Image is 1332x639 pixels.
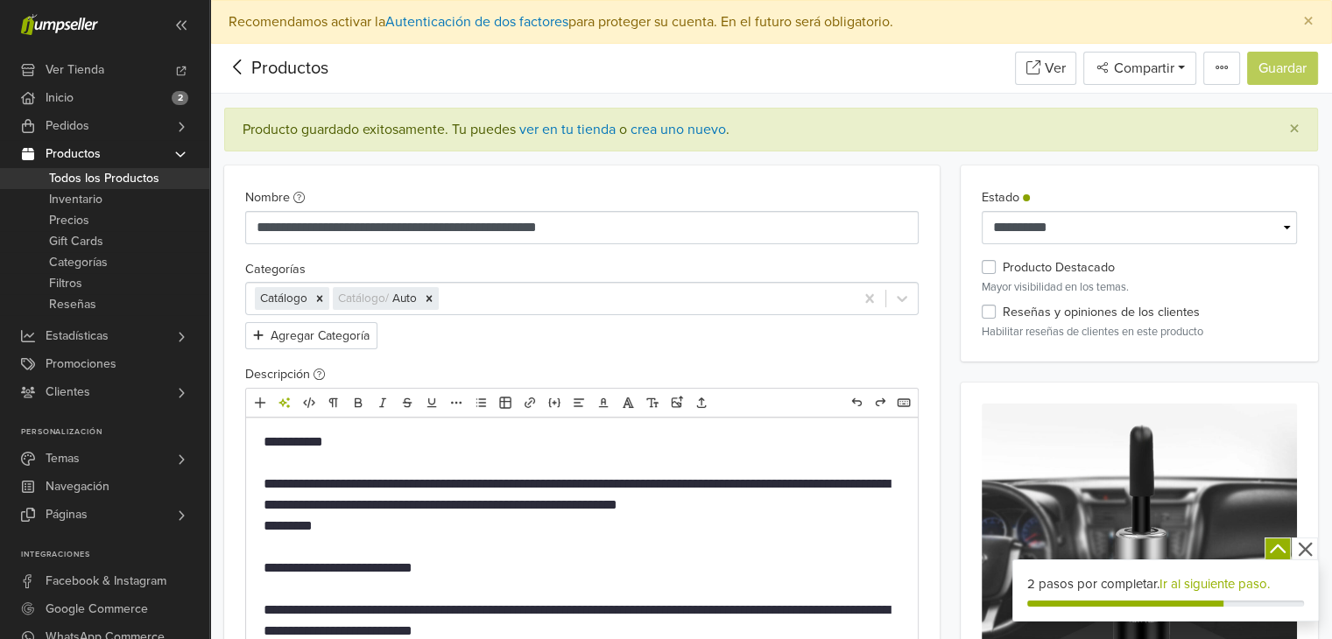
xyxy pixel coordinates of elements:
[49,168,159,189] span: Todos los Productos
[21,550,209,560] p: Integraciones
[1289,116,1300,142] span: ×
[46,473,109,501] span: Navegación
[519,121,616,138] a: ver en tu tienda
[1247,52,1318,85] button: Guardar
[469,391,492,414] a: Lista
[49,231,103,252] span: Gift Cards
[1110,60,1174,77] span: Compartir
[1003,303,1200,322] label: Reseñas y opiniones de los clientes
[592,391,615,414] a: Color del texto
[1286,1,1331,43] button: Close
[46,445,80,473] span: Temas
[690,391,713,414] a: Subir archivos
[46,112,89,140] span: Pedidos
[49,273,82,294] span: Filtros
[46,84,74,112] span: Inicio
[666,391,688,414] a: Subir imágenes
[46,140,101,168] span: Productos
[494,391,517,414] a: Tabla
[249,391,271,414] a: Añadir
[338,291,392,305] span: Catálogo /
[371,391,394,414] a: Cursiva
[641,391,664,414] a: Tamaño de fuente
[617,391,639,414] a: Fuente
[892,391,915,414] a: Atajos
[392,291,417,305] span: Auto
[448,121,516,138] span: Tu puedes
[310,287,329,310] div: Remove [object Object]
[631,121,726,138] a: crea uno nuevo
[445,391,468,414] a: Más formato
[46,567,166,595] span: Facebook & Instagram
[49,294,96,315] span: Reseñas
[845,391,868,414] a: Deshacer
[46,595,148,623] span: Google Commerce
[245,188,305,207] label: Nombre
[49,189,102,210] span: Inventario
[245,260,306,279] label: Categorías
[518,391,541,414] a: Enlace
[982,188,1030,207] label: Estado
[1303,9,1314,34] span: ×
[245,365,325,384] label: Descripción
[982,324,1297,341] p: Habilitar reseñas de clientes en este producto
[46,378,90,406] span: Clientes
[46,501,88,529] span: Páginas
[869,391,892,414] a: Rehacer
[245,322,377,349] button: Agregar Categoría
[46,350,116,378] span: Promociones
[322,391,345,414] a: Formato
[49,210,89,231] span: Precios
[420,391,443,414] a: Subrayado
[1159,576,1270,592] a: Ir al siguiente paso.
[1015,52,1076,85] a: Ver
[273,391,296,414] a: Herramientas de IA
[1272,109,1317,151] button: Close
[46,56,104,84] span: Ver Tienda
[172,91,188,105] span: 2
[396,391,419,414] a: Eliminado
[347,391,370,414] a: Negrita
[1083,52,1196,85] button: Compartir
[1003,258,1115,277] label: Producto Destacado
[49,252,108,273] span: Categorías
[298,391,321,414] a: HTML
[616,121,627,138] span: o
[543,391,566,414] a: Incrustar
[243,119,1261,140] div: Producto guardado exitosamente. .
[419,287,439,310] div: Remove [object Object]
[567,391,590,414] a: Alineación
[260,291,307,305] span: Catálogo
[1027,574,1304,594] div: 2 pasos por completar.
[21,427,209,438] p: Personalización
[982,279,1297,296] p: Mayor visibilidad en los temas.
[224,55,328,81] div: Productos
[46,322,109,350] span: Estadísticas
[385,13,568,31] a: Autenticación de dos factores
